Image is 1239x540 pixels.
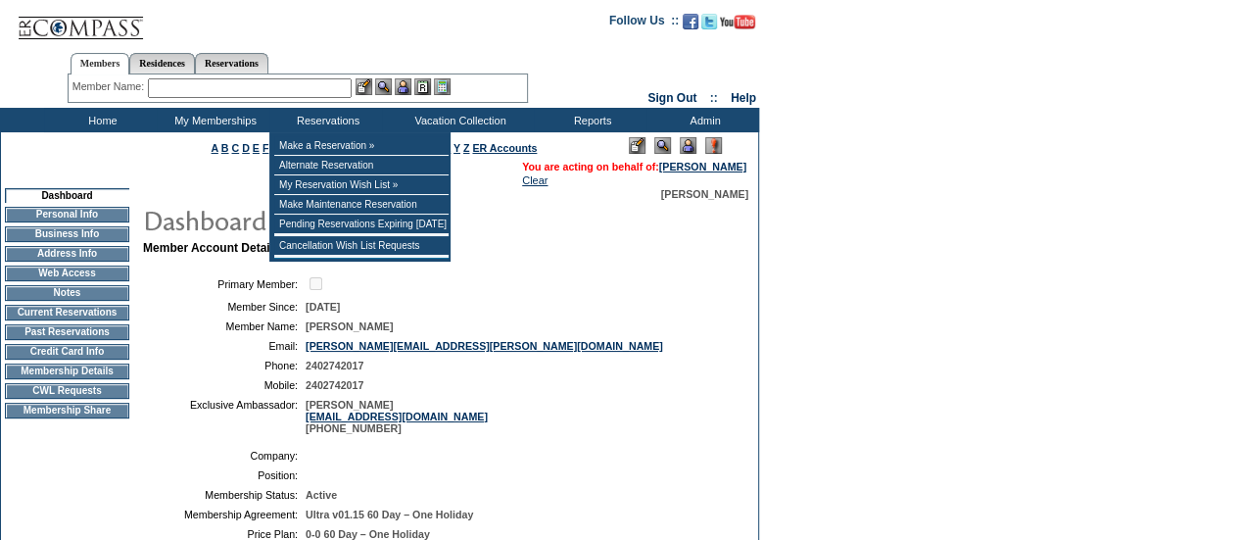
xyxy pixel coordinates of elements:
[720,15,755,29] img: Subscribe to our YouTube Channel
[306,360,363,371] span: 2402742017
[5,403,129,418] td: Membership Share
[356,78,372,95] img: b_edit.gif
[683,14,698,29] img: Become our fan on Facebook
[306,528,430,540] span: 0-0 60 Day – One Holiday
[710,91,718,105] span: ::
[414,78,431,95] img: Reservations
[262,142,269,154] a: F
[463,142,470,154] a: Z
[274,215,449,234] td: Pending Reservations Expiring [DATE]
[680,137,696,154] img: Impersonate
[5,207,129,222] td: Personal Info
[274,236,449,256] td: Cancellation Wish List Requests
[151,399,298,434] td: Exclusive Ambassador:
[5,266,129,281] td: Web Access
[143,241,280,255] b: Member Account Details
[453,142,460,154] a: Y
[274,195,449,215] td: Make Maintenance Reservation
[646,108,759,132] td: Admin
[5,188,129,203] td: Dashboard
[472,142,537,154] a: ER Accounts
[212,142,218,154] a: A
[5,383,129,399] td: CWL Requests
[395,78,411,95] img: Impersonate
[659,161,746,172] a: [PERSON_NAME]
[534,108,646,132] td: Reports
[5,305,129,320] td: Current Reservations
[151,489,298,501] td: Membership Status:
[151,469,298,481] td: Position:
[306,301,340,313] span: [DATE]
[5,324,129,340] td: Past Reservations
[720,20,755,31] a: Subscribe to our YouTube Channel
[306,509,473,520] span: Ultra v01.15 60 Day – One Holiday
[269,108,382,132] td: Reservations
[274,175,449,195] td: My Reservation Wish List »
[242,142,250,154] a: D
[157,108,269,132] td: My Memberships
[151,509,298,520] td: Membership Agreement:
[701,14,717,29] img: Follow us on Twitter
[221,142,229,154] a: B
[151,340,298,352] td: Email:
[151,379,298,391] td: Mobile:
[195,53,268,74] a: Reservations
[609,12,679,35] td: Follow Us ::
[434,78,451,95] img: b_calculator.gif
[44,108,157,132] td: Home
[142,200,534,239] img: pgTtlDashboard.gif
[5,344,129,360] td: Credit Card Info
[661,188,748,200] span: [PERSON_NAME]
[151,274,298,293] td: Primary Member:
[683,20,698,31] a: Become our fan on Facebook
[522,161,746,172] span: You are acting on behalf of:
[629,137,645,154] img: Edit Mode
[72,78,148,95] div: Member Name:
[231,142,239,154] a: C
[731,91,756,105] a: Help
[5,364,129,379] td: Membership Details
[705,137,722,154] img: Log Concern/Member Elevation
[274,156,449,175] td: Alternate Reservation
[654,137,671,154] img: View Mode
[151,320,298,332] td: Member Name:
[306,379,363,391] span: 2402742017
[151,360,298,371] td: Phone:
[306,340,663,352] a: [PERSON_NAME][EMAIL_ADDRESS][PERSON_NAME][DOMAIN_NAME]
[522,174,548,186] a: Clear
[151,301,298,313] td: Member Since:
[5,285,129,301] td: Notes
[647,91,696,105] a: Sign Out
[382,108,534,132] td: Vacation Collection
[5,246,129,262] td: Address Info
[375,78,392,95] img: View
[306,489,337,501] span: Active
[151,450,298,462] td: Company:
[306,320,393,332] span: [PERSON_NAME]
[274,136,449,156] td: Make a Reservation »
[306,399,488,434] span: [PERSON_NAME] [PHONE_NUMBER]
[71,53,130,74] a: Members
[129,53,195,74] a: Residences
[5,226,129,242] td: Business Info
[701,20,717,31] a: Follow us on Twitter
[253,142,260,154] a: E
[306,411,488,422] a: [EMAIL_ADDRESS][DOMAIN_NAME]
[151,528,298,540] td: Price Plan:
